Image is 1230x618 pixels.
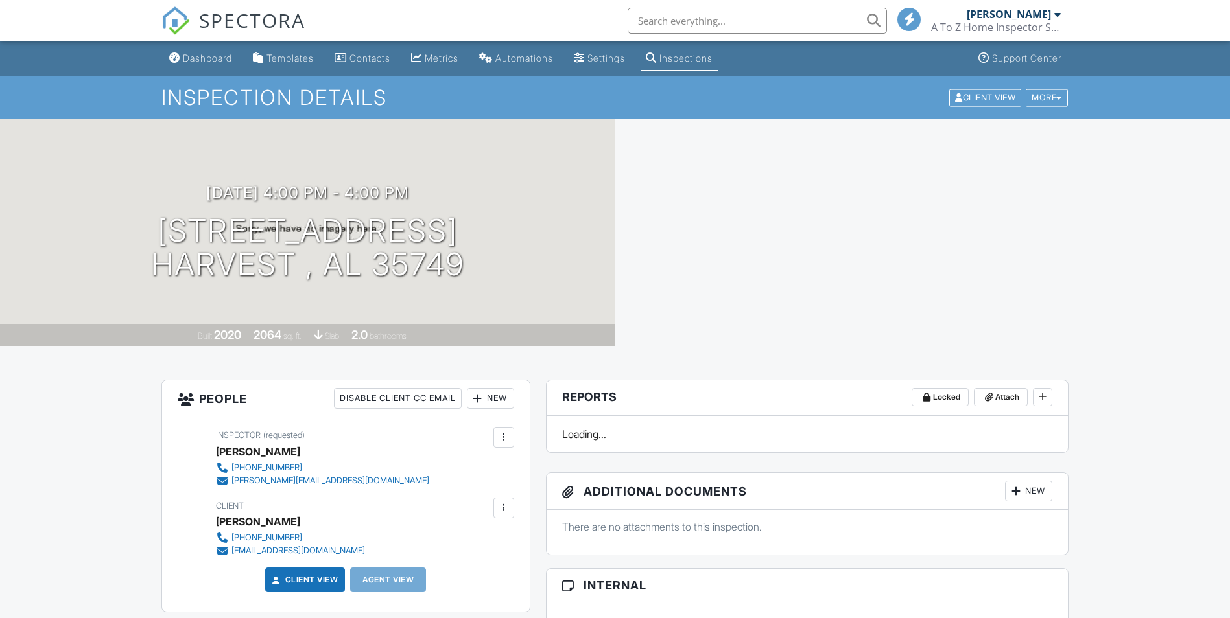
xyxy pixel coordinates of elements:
h1: [STREET_ADDRESS] Harvest , AL 35749 [151,214,464,282]
a: Client View [270,573,338,586]
h3: Additional Documents [547,473,1069,510]
div: More [1026,89,1068,106]
div: A To Z Home Inspector Services, LLC [931,21,1061,34]
div: Support Center [992,52,1061,63]
span: Built [198,331,212,341]
div: Inspections [659,52,713,63]
div: New [1005,481,1052,501]
h3: Internal [547,569,1069,602]
div: Settings [587,52,625,63]
span: SPECTORA [199,6,305,34]
div: [EMAIL_ADDRESS][DOMAIN_NAME] [231,545,365,556]
div: 2.0 [351,328,368,341]
span: (requested) [263,430,305,440]
div: 2064 [254,328,281,341]
img: The Best Home Inspection Software - Spectora [161,6,190,35]
span: bathrooms [370,331,407,341]
div: [PERSON_NAME] [216,512,300,531]
div: [PERSON_NAME] [216,442,300,461]
a: Templates [248,47,319,71]
a: Settings [569,47,630,71]
a: Inspections [641,47,718,71]
div: Metrics [425,52,458,63]
a: Automations (Basic) [474,47,558,71]
div: New [467,388,514,409]
input: Search everything... [628,8,887,34]
h3: [DATE] 4:00 pm - 4:00 pm [206,184,409,201]
a: [PERSON_NAME][EMAIL_ADDRESS][DOMAIN_NAME] [216,474,429,487]
p: There are no attachments to this inspection. [562,520,1053,534]
a: Client View [948,92,1024,102]
a: SPECTORA [161,17,305,45]
div: Contacts [349,52,390,63]
a: Metrics [406,47,464,71]
span: slab [325,331,339,341]
div: Dashboard [183,52,232,63]
span: sq. ft. [283,331,302,341]
h1: Inspection Details [161,86,1069,109]
a: Contacts [329,47,396,71]
h3: People [162,380,530,417]
div: 2020 [214,328,241,341]
div: Automations [495,52,553,63]
div: Templates [266,52,314,63]
a: [PHONE_NUMBER] [216,531,365,544]
div: [PERSON_NAME][EMAIL_ADDRESS][DOMAIN_NAME] [231,475,429,486]
div: [PHONE_NUMBER] [231,463,302,473]
div: Client View [949,89,1021,106]
span: Inspector [216,430,261,440]
span: Client [216,501,244,510]
div: [PERSON_NAME] [967,8,1051,21]
a: Dashboard [164,47,237,71]
div: [PHONE_NUMBER] [231,532,302,543]
div: Disable Client CC Email [334,388,462,409]
a: [EMAIL_ADDRESS][DOMAIN_NAME] [216,544,365,557]
a: [PHONE_NUMBER] [216,461,429,474]
a: Support Center [973,47,1067,71]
